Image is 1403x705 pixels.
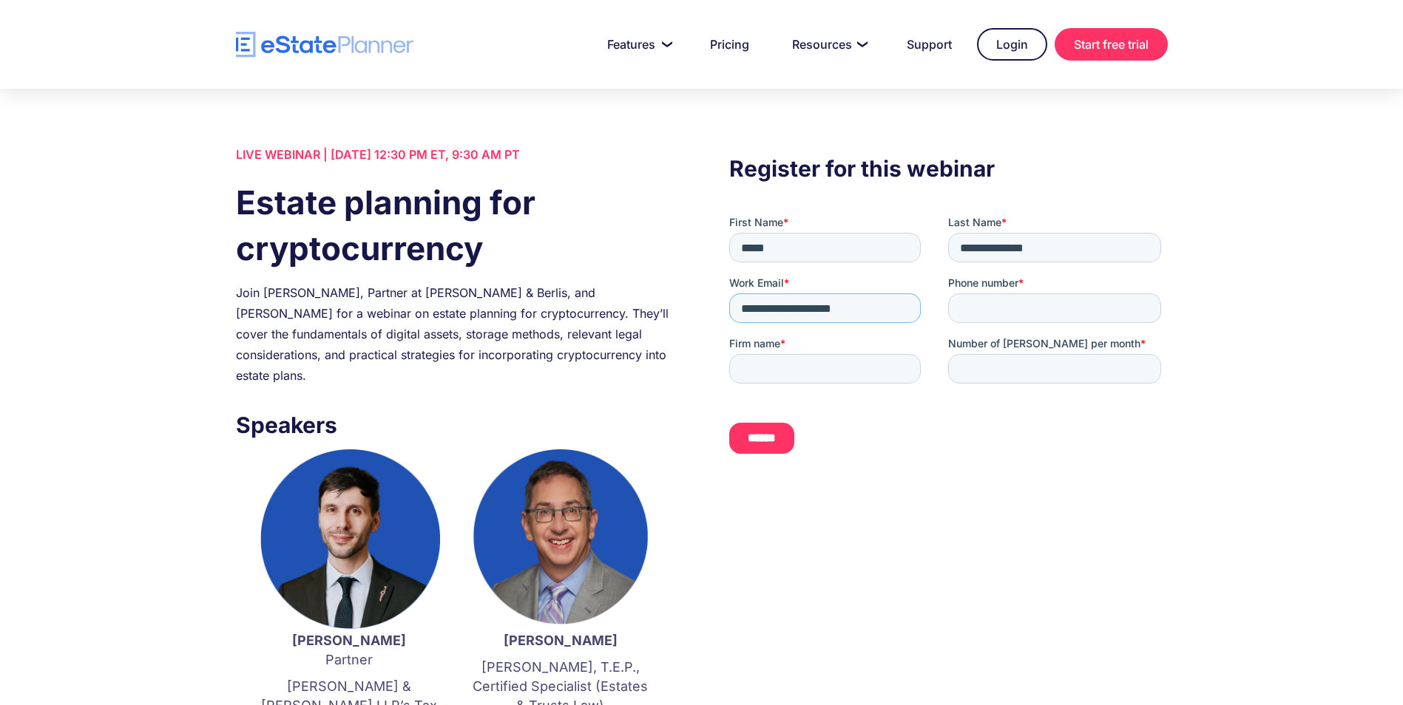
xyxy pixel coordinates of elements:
[236,282,674,386] div: Join [PERSON_NAME], Partner at [PERSON_NAME] & Berlis, and [PERSON_NAME] for a webinar on estate ...
[889,30,970,59] a: Support
[729,151,1167,185] h3: Register for this webinar
[1055,28,1168,61] a: Start free trial
[774,30,882,59] a: Resources
[236,144,674,165] div: LIVE WEBINAR | [DATE] 12:30 PM ET, 9:30 AM PT
[292,633,406,648] strong: [PERSON_NAME]
[729,215,1167,466] iframe: Form 0
[589,30,685,59] a: Features
[504,633,618,648] strong: [PERSON_NAME]
[236,180,674,271] h1: Estate planning for cryptocurrency
[236,32,413,58] a: home
[258,631,440,670] p: Partner
[692,30,767,59] a: Pricing
[977,28,1047,61] a: Login
[236,408,674,442] h3: Speakers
